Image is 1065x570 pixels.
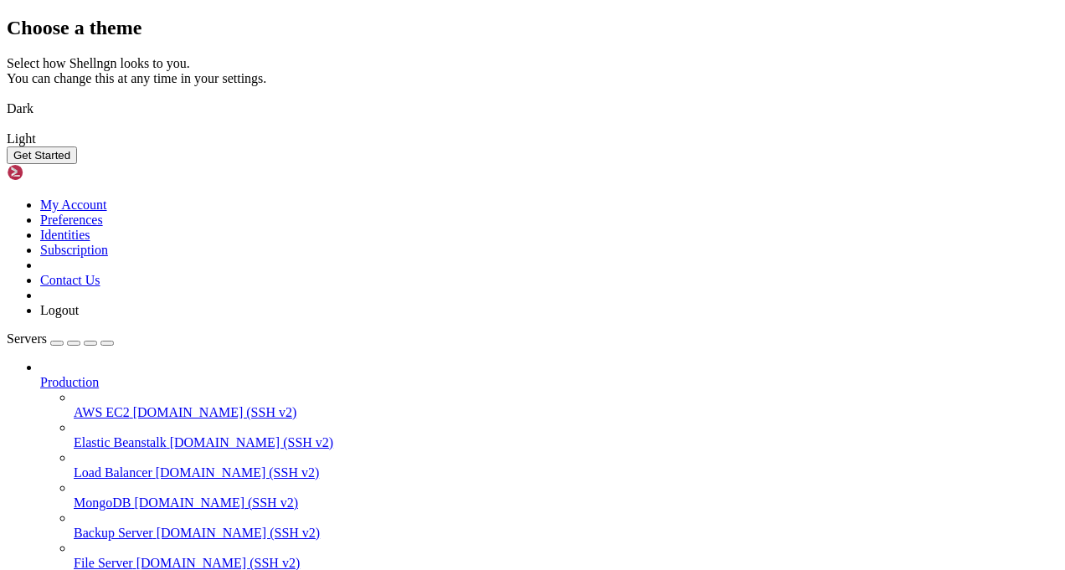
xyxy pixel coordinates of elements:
a: MongoDB [DOMAIN_NAME] (SSH v2) [74,496,1058,511]
div: Light [7,131,1058,146]
a: My Account [40,198,107,212]
span: AWS EC2 [74,405,130,419]
span: Backup Server [74,526,153,540]
a: Logout [40,303,79,317]
span: [DOMAIN_NAME] (SSH v2) [133,405,297,419]
a: Backup Server [DOMAIN_NAME] (SSH v2) [74,526,1058,541]
li: Elastic Beanstalk [DOMAIN_NAME] (SSH v2) [74,420,1058,450]
div: Dark [7,101,1058,116]
a: Subscription [40,243,108,257]
a: Elastic Beanstalk [DOMAIN_NAME] (SSH v2) [74,435,1058,450]
span: MongoDB [74,496,131,510]
a: Contact Us [40,273,100,287]
img: Shellngn [7,164,103,181]
li: Backup Server [DOMAIN_NAME] (SSH v2) [74,511,1058,541]
span: Production [40,375,99,389]
span: [DOMAIN_NAME] (SSH v2) [134,496,298,510]
h2: Choose a theme [7,17,1058,39]
a: Identities [40,228,90,242]
li: AWS EC2 [DOMAIN_NAME] (SSH v2) [74,390,1058,420]
span: [DOMAIN_NAME] (SSH v2) [170,435,334,449]
span: Load Balancer [74,465,152,480]
span: File Server [74,556,133,570]
a: Production [40,375,1058,390]
span: [DOMAIN_NAME] (SSH v2) [136,556,301,570]
a: Load Balancer [DOMAIN_NAME] (SSH v2) [74,465,1058,480]
a: AWS EC2 [DOMAIN_NAME] (SSH v2) [74,405,1058,420]
span: [DOMAIN_NAME] (SSH v2) [156,465,320,480]
div: Select how Shellngn looks to you. You can change this at any time in your settings. [7,56,1058,86]
a: Preferences [40,213,103,227]
a: Servers [7,331,114,346]
span: [DOMAIN_NAME] (SSH v2) [157,526,321,540]
span: Servers [7,331,47,346]
li: MongoDB [DOMAIN_NAME] (SSH v2) [74,480,1058,511]
li: Load Balancer [DOMAIN_NAME] (SSH v2) [74,450,1058,480]
span: Elastic Beanstalk [74,435,167,449]
button: Get Started [7,146,77,164]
